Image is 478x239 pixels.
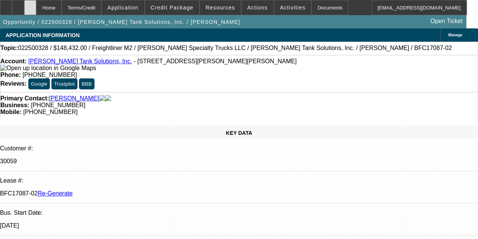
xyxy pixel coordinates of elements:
span: KEY DATA [226,130,252,136]
span: Opportunity / 022500328 / [PERSON_NAME] Tank Solutions, Inc. / [PERSON_NAME] [3,19,240,25]
a: [PERSON_NAME] Tank Solutions, Inc. [28,58,132,64]
strong: Mobile: [0,109,22,115]
button: Resources [200,0,241,15]
button: Credit Package [145,0,199,15]
button: Trustpilot [51,78,77,89]
span: Manage [448,33,462,37]
button: Actions [241,0,274,15]
strong: Phone: [0,72,21,78]
button: Application [102,0,144,15]
strong: Reviews: [0,80,26,87]
strong: Topic: [0,45,18,52]
span: Resources [206,5,235,11]
span: Activities [280,5,306,11]
span: [PHONE_NUMBER] [23,72,77,78]
span: Actions [247,5,268,11]
img: linkedin-icon.png [105,95,111,102]
span: Application [107,5,138,11]
span: [PHONE_NUMBER] [31,102,85,108]
a: [PERSON_NAME] [49,95,99,102]
img: Open up location in Google Maps [0,65,96,72]
button: Google [28,78,50,89]
button: Activities [274,0,311,15]
strong: Primary Contact: [0,95,49,102]
a: View Google Maps [0,65,96,71]
span: Credit Package [151,5,193,11]
a: Open Ticket [427,15,466,28]
span: [PHONE_NUMBER] [23,109,77,115]
span: 022500328 / $148,432.00 / Freightliner M2 / [PERSON_NAME] Specialty Trucks LLC / [PERSON_NAME] Ta... [18,45,452,52]
span: - [STREET_ADDRESS][PERSON_NAME][PERSON_NAME] [134,58,297,64]
a: Re-Generate [38,190,73,197]
img: facebook-icon.png [99,95,105,102]
strong: Account: [0,58,26,64]
button: BBB [79,78,94,89]
span: APPLICATION INFORMATION [6,32,79,38]
strong: Business: [0,102,29,108]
